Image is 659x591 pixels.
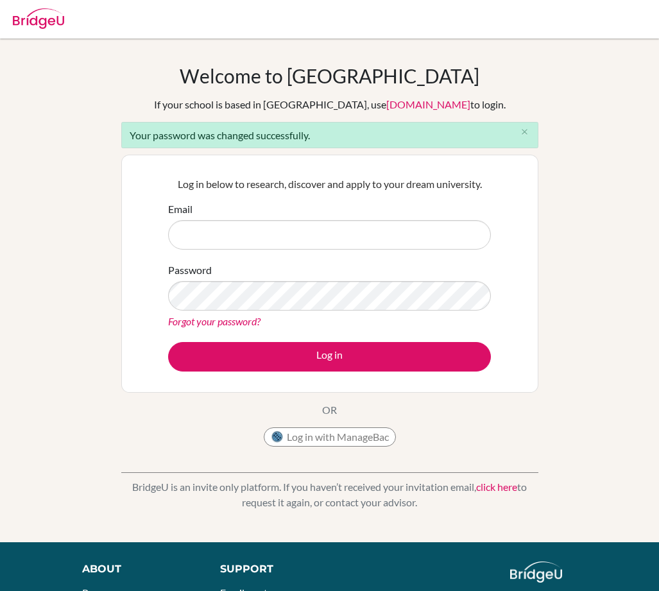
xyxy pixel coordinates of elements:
[13,8,64,29] img: Bridge-U
[168,262,212,278] label: Password
[168,315,261,327] a: Forgot your password?
[512,123,538,142] button: Close
[510,561,562,583] img: logo_white@2x-f4f0deed5e89b7ecb1c2cc34c3e3d731f90f0f143d5ea2071677605dd97b5244.png
[386,98,470,110] a: [DOMAIN_NAME]
[220,561,318,577] div: Support
[476,481,517,493] a: click here
[168,201,193,217] label: Email
[82,561,191,577] div: About
[520,127,529,137] i: close
[322,402,337,418] p: OR
[264,427,396,447] button: Log in with ManageBac
[168,176,491,192] p: Log in below to research, discover and apply to your dream university.
[168,342,491,372] button: Log in
[154,97,506,112] div: If your school is based in [GEOGRAPHIC_DATA], use to login.
[180,64,479,87] h1: Welcome to [GEOGRAPHIC_DATA]
[121,479,538,510] p: BridgeU is an invite only platform. If you haven’t received your invitation email, to request it ...
[121,122,538,148] div: Your password was changed successfully.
